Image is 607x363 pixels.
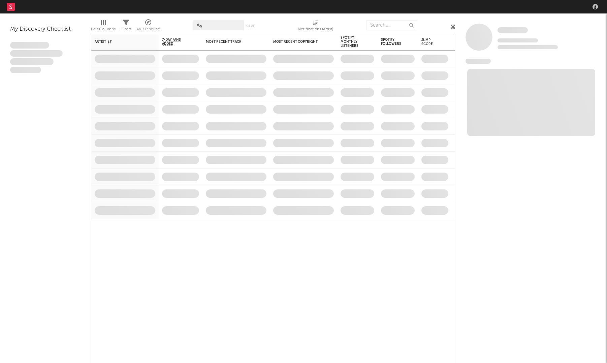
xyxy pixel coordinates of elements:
div: My Discovery Checklist [10,25,81,33]
div: Notifications (Artist) [298,25,333,33]
span: Integer aliquet in purus et [10,50,63,57]
div: Filters [121,25,131,33]
button: Save [246,24,255,28]
span: Tracking Since: [DATE] [498,38,538,42]
div: Spotify Monthly Listeners [341,36,364,48]
div: Most Recent Copyright [273,40,324,44]
span: Lorem ipsum dolor [10,42,49,49]
div: Spotify Followers [381,38,405,46]
div: Notifications (Artist) [298,17,333,36]
div: Artist [95,40,145,44]
div: Filters [121,17,131,36]
div: Edit Columns [91,17,116,36]
span: News Feed [466,59,491,64]
div: Jump Score [421,38,438,46]
div: A&R Pipeline [136,25,160,33]
span: 0 fans last week [498,45,558,49]
span: Praesent ac interdum [10,58,54,65]
div: A&R Pipeline [136,17,160,36]
span: Aliquam viverra [10,67,41,73]
a: Some Artist [498,27,528,34]
div: Most Recent Track [206,40,256,44]
input: Search... [366,20,417,30]
span: Some Artist [498,27,528,33]
span: 7-Day Fans Added [162,38,189,46]
div: Edit Columns [91,25,116,33]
